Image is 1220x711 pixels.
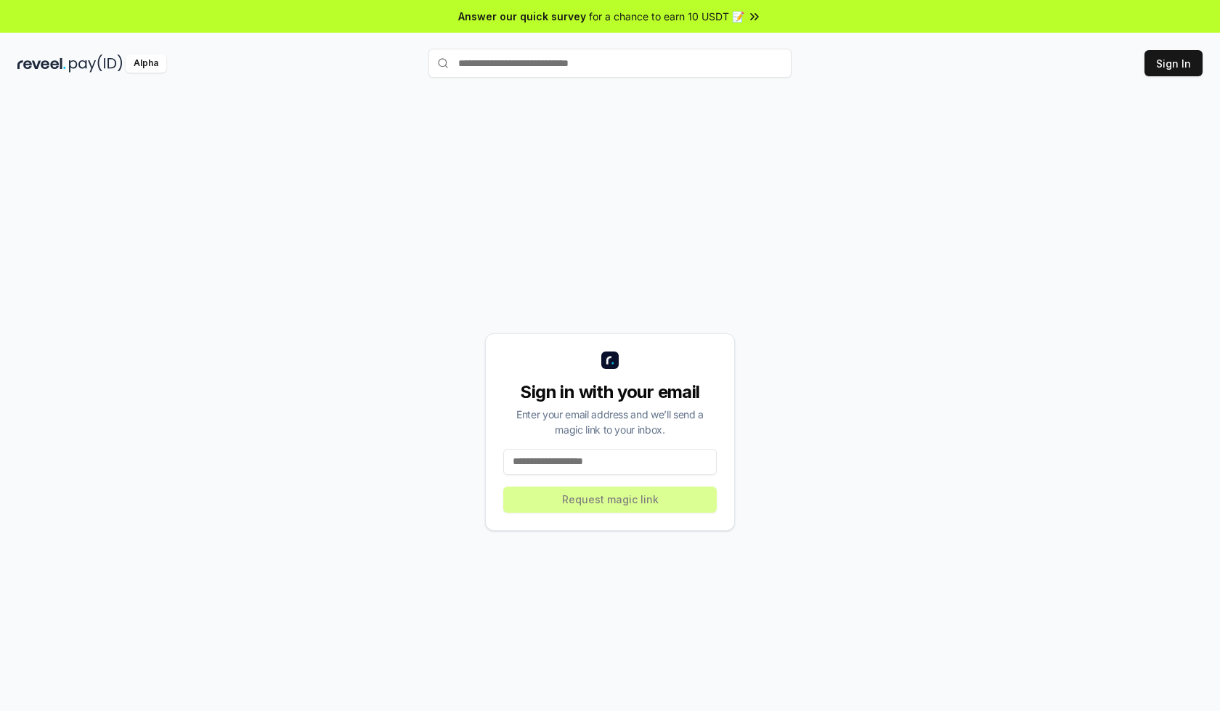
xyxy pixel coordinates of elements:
[589,9,744,24] span: for a chance to earn 10 USDT 📝
[601,352,619,369] img: logo_small
[69,54,123,73] img: pay_id
[1144,50,1203,76] button: Sign In
[503,407,717,437] div: Enter your email address and we’ll send a magic link to your inbox.
[126,54,166,73] div: Alpha
[458,9,586,24] span: Answer our quick survey
[503,381,717,404] div: Sign in with your email
[17,54,66,73] img: reveel_dark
